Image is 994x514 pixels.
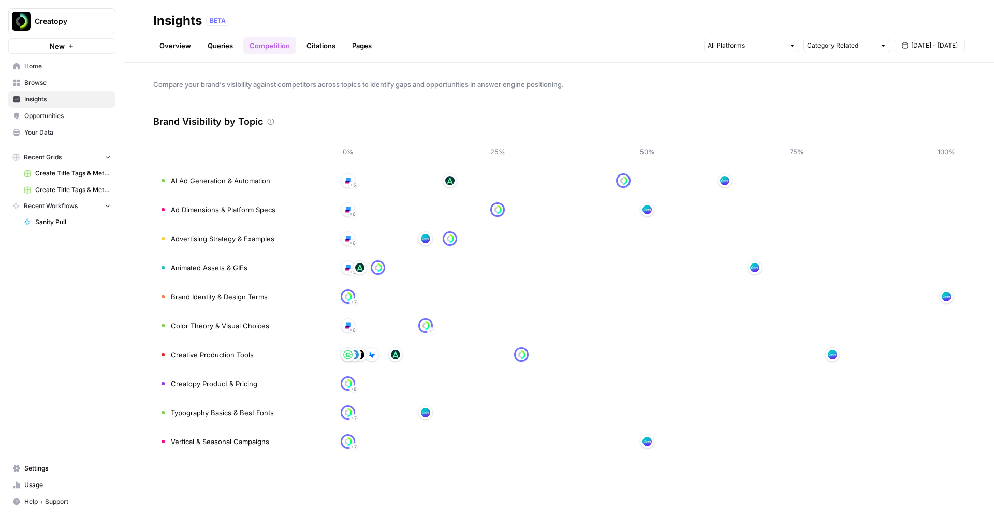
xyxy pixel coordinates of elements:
[346,37,378,54] a: Pages
[24,201,78,211] span: Recent Workflows
[343,292,353,301] img: c857jm7eb4lkt32qtdl3f8jv5mwa
[349,350,359,359] img: blk8ax6ihuhs7w1vw4b5z52lk2lu
[349,325,356,335] span: + 6
[429,326,434,336] span: + 1
[642,205,652,214] img: t7020at26d8erv19khrwcw8unm2u
[8,8,115,34] button: Workspace: Creatopy
[911,41,958,50] span: [DATE] - [DATE]
[708,40,784,51] input: All Platforms
[171,233,274,244] span: Advertising Strategy & Examples
[343,205,353,214] img: ztqz19cf1vgkhbbx2zs8odglcgbx
[171,436,269,447] span: Vertical & Seasonal Campaigns
[343,176,353,185] img: ztqz19cf1vgkhbbx2zs8odglcgbx
[19,165,115,182] a: Create Title Tags & Meta Descriptions for Page
[8,38,115,54] button: New
[391,350,400,359] img: k7tddok7m26ht9rdfxf27mzzomy9
[35,185,111,195] span: Create Title Tags & Meta Descriptions for Page
[367,350,376,359] img: oy7kor2ps6bh9a4j2s0suzkedrep
[351,297,357,307] span: + 7
[421,234,430,243] img: t7020at26d8erv19khrwcw8unm2u
[807,40,875,51] input: Category Related
[8,477,115,493] a: Usage
[445,234,455,243] img: c857jm7eb4lkt32qtdl3f8jv5mwa
[35,217,111,227] span: Sanity Pull
[351,413,357,423] span: + 7
[171,349,254,360] span: Creative Production Tools
[619,176,628,185] img: c857jm7eb4lkt32qtdl3f8jv5mwa
[350,267,356,277] span: + 5
[445,176,455,185] img: k7tddok7m26ht9rdfxf27mzzomy9
[24,95,111,104] span: Insights
[8,91,115,108] a: Insights
[24,78,111,87] span: Browse
[171,204,275,215] span: Ad Dimensions & Platform Specs
[12,12,31,31] img: Creatopy Logo
[343,437,353,446] img: c857jm7eb4lkt32qtdl3f8jv5mwa
[35,169,111,178] span: Create Title Tags & Meta Descriptions for Page
[153,79,965,90] span: Compare your brand's visibility against competitors across topics to identify gaps and opportunit...
[338,146,358,157] span: 0%
[895,39,965,52] button: [DATE] - [DATE]
[153,114,263,129] h3: Brand Visibility by Topic
[343,234,353,243] img: ztqz19cf1vgkhbbx2zs8odglcgbx
[24,464,111,473] span: Settings
[171,291,268,302] span: Brand Identity & Design Terms
[24,111,111,121] span: Opportunities
[373,263,383,272] img: c857jm7eb4lkt32qtdl3f8jv5mwa
[171,320,269,331] span: Color Theory & Visual Choices
[8,108,115,124] a: Opportunities
[201,37,239,54] a: Queries
[171,262,247,273] span: Animated Assets & GIFs
[35,16,97,26] span: Creatopy
[8,124,115,141] a: Your Data
[343,350,353,359] img: avgu8rpx8t3aic9fnkc40j13ygd4
[343,321,353,330] img: ztqz19cf1vgkhbbx2zs8odglcgbx
[355,263,364,272] img: k7tddok7m26ht9rdfxf27mzzomy9
[8,150,115,165] button: Recent Grids
[343,263,353,272] img: ztqz19cf1vgkhbbx2zs8odglcgbx
[8,75,115,91] a: Browse
[206,16,229,26] div: BETA
[171,407,274,418] span: Typography Basics & Best Fonts
[750,263,759,272] img: t7020at26d8erv19khrwcw8unm2u
[8,460,115,477] a: Settings
[153,37,197,54] a: Overview
[24,128,111,137] span: Your Data
[421,408,430,417] img: t7020at26d8erv19khrwcw8unm2u
[8,198,115,214] button: Recent Workflows
[343,379,353,388] img: c857jm7eb4lkt32qtdl3f8jv5mwa
[828,350,837,359] img: t7020at26d8erv19khrwcw8unm2u
[421,321,430,330] img: c857jm7eb4lkt32qtdl3f8jv5mwa
[642,437,652,446] img: t7020at26d8erv19khrwcw8unm2u
[517,350,526,359] img: c857jm7eb4lkt32qtdl3f8jv5mwa
[355,350,364,359] img: k1hw0w27nmz2y5ncz4y5732vjcio
[786,146,807,157] span: 75%
[637,146,657,157] span: 50%
[343,408,353,417] img: c857jm7eb4lkt32qtdl3f8jv5mwa
[19,214,115,230] a: Sanity Pull
[720,176,729,185] img: t7020at26d8erv19khrwcw8unm2u
[350,384,357,394] span: + 8
[19,182,115,198] a: Create Title Tags & Meta Descriptions for Page
[487,146,508,157] span: 25%
[153,12,202,29] div: Insights
[349,209,356,219] span: + 6
[942,292,951,301] img: t7020at26d8erv19khrwcw8unm2u
[171,175,270,186] span: AI Ad Generation & Automation
[936,146,957,157] span: 100%
[493,205,502,214] img: c857jm7eb4lkt32qtdl3f8jv5mwa
[24,153,62,162] span: Recent Grids
[24,497,111,506] span: Help + Support
[243,37,296,54] a: Competition
[171,378,257,389] span: Creatopy Product & Pricing
[350,180,356,190] span: + 5
[349,238,356,248] span: + 6
[24,62,111,71] span: Home
[351,442,357,452] span: + 7
[300,37,342,54] a: Citations
[24,480,111,490] span: Usage
[8,58,115,75] a: Home
[50,41,65,51] span: New
[8,493,115,510] button: Help + Support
